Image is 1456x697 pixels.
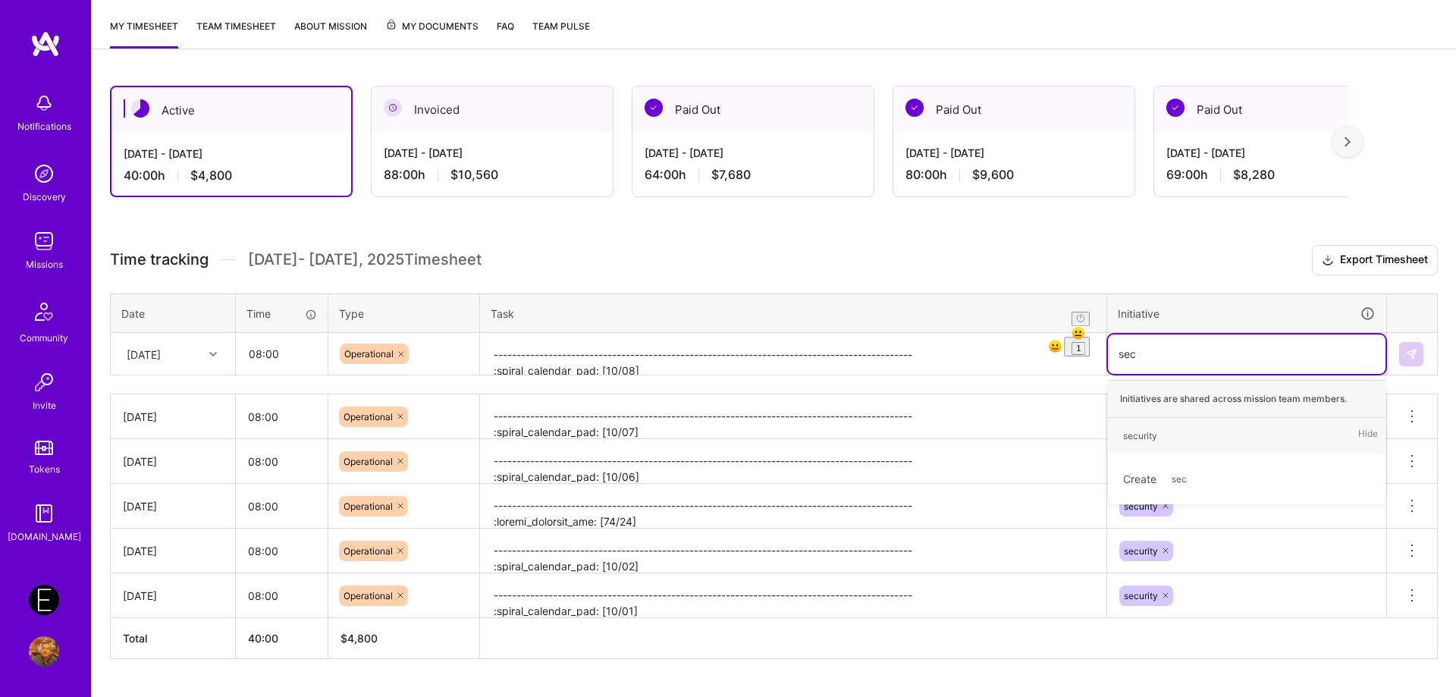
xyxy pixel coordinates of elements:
i: icon Chevron [209,350,217,358]
img: Paid Out [1166,99,1185,117]
span: sec [1164,469,1194,489]
div: Notifications [17,118,71,134]
div: [DATE] [127,346,161,362]
a: User Avatar [25,636,63,667]
span: $4,800 [190,168,232,184]
a: My Documents [385,18,479,49]
input: HH:MM [236,531,328,571]
img: right [1345,137,1351,147]
div: [DATE] - [DATE] [384,145,601,161]
div: Create [1116,461,1378,497]
img: Invoiced [384,99,402,117]
div: Active [111,87,351,133]
img: Invite [29,367,59,397]
textarea: -------------------------------------------------------------------------------------------- :spi... [482,575,1105,617]
span: My Documents [385,18,479,35]
img: bell [29,88,59,118]
div: Initiatives are shared across mission team members. [1108,380,1385,418]
a: Endeavor: Onlocation Mobile/Security- 3338TSV275 [25,585,63,615]
img: discovery [29,159,59,189]
div: [DATE] - [DATE] [124,146,339,162]
span: $ 4,800 [340,632,378,645]
button: Export Timesheet [1312,245,1438,275]
div: security [1123,428,1157,444]
a: Team Pulse [532,18,590,49]
textarea: -------------------------------------------------------------------------------------------- :spi... [482,396,1105,438]
div: Initiative [1118,305,1376,322]
img: Endeavor: Onlocation Mobile/Security- 3338TSV275 [29,585,59,615]
textarea: -------------------------------------------------------------------------------------------- :spi... [482,530,1105,572]
img: User Avatar [29,636,59,667]
input: HH:MM [236,397,328,437]
img: tokens [35,441,53,455]
img: Paid Out [905,99,924,117]
img: Paid Out [645,99,663,117]
span: $7,680 [711,167,751,183]
div: Paid Out [632,86,874,133]
img: teamwork [29,226,59,256]
span: security [1124,590,1158,601]
span: Operational [344,501,393,512]
div: 64:00 h [645,167,861,183]
img: Submit [1405,348,1417,360]
a: Team timesheet [196,18,276,49]
div: Paid Out [1154,86,1395,133]
span: $8,280 [1233,167,1275,183]
div: Invoiced [372,86,613,133]
span: Operational [344,348,394,359]
div: [DATE] - [DATE] [905,145,1122,161]
th: 40:00 [236,618,328,659]
div: 69:00 h [1166,167,1383,183]
i: icon Download [1322,253,1334,268]
textarea: -------------------------------------------------------------------------------------------- :lor... [482,485,1105,527]
img: logo [30,30,61,58]
th: Date [111,294,236,333]
a: About Mission [294,18,367,49]
div: 40:00 h [124,168,339,184]
div: 80:00 h [905,167,1122,183]
span: Operational [344,590,393,601]
th: Task [480,294,1107,333]
input: HH:MM [236,441,328,482]
div: Time [246,306,317,322]
span: security [1124,501,1158,512]
span: Time tracking [110,250,209,269]
input: HH:MM [236,486,328,526]
div: 88:00 h [384,167,601,183]
div: [DATE] [123,543,223,559]
div: [DATE] [123,498,223,514]
textarea: -------------------------------------------------------------------------------------------- :spi... [482,441,1105,482]
span: Hide [1358,425,1378,446]
span: security [1124,545,1158,557]
img: Active [131,99,149,118]
span: Operational [344,456,393,467]
div: Missions [26,256,63,272]
div: Invite [33,397,56,413]
img: guide book [29,498,59,529]
span: $9,600 [972,167,1014,183]
div: Community [20,330,68,346]
div: [DATE] [123,454,223,469]
div: Paid Out [893,86,1134,133]
span: Team Pulse [532,20,590,32]
div: Tokens [29,461,60,477]
div: [DATE] - [DATE] [1166,145,1383,161]
div: [DATE] [123,588,223,604]
th: Type [328,294,480,333]
div: [DOMAIN_NAME] [8,529,81,545]
span: [DATE] - [DATE] , 2025 Timesheet [248,250,482,269]
textarea: To enrich screen reader interactions, please activate Accessibility in Grammarly extension settings [482,334,1105,375]
div: [DATE] - [DATE] [645,145,861,161]
span: Operational [344,545,393,557]
div: [DATE] [123,409,223,425]
a: My timesheet [110,18,178,49]
th: Total [111,618,236,659]
input: HH:MM [236,576,328,616]
span: Operational [344,411,393,422]
input: HH:MM [237,334,327,374]
div: Discovery [23,189,66,205]
a: FAQ [497,18,514,49]
span: $10,560 [450,167,498,183]
img: Community [26,294,62,330]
